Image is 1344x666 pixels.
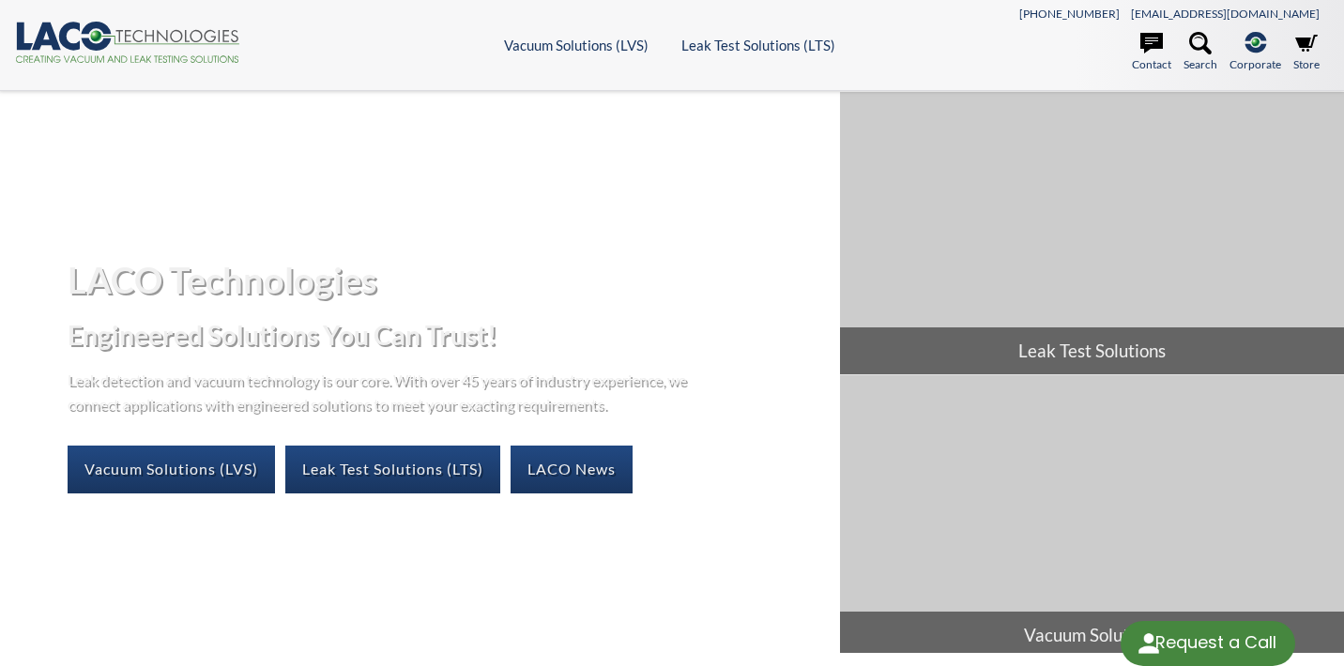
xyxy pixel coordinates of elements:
span: Corporate [1229,55,1281,73]
a: [PHONE_NUMBER] [1019,7,1120,21]
a: Contact [1132,32,1171,73]
p: Leak detection and vacuum technology is our core. With over 45 years of industry experience, we c... [68,368,696,416]
img: round button [1134,628,1164,658]
h1: LACO Technologies [68,257,825,303]
a: LACO News [511,446,633,492]
div: Request a Call [1121,621,1295,666]
a: Store [1293,32,1320,73]
a: Vacuum Solutions (LVS) [504,37,649,53]
span: Vacuum Solutions [840,612,1344,658]
a: Vacuum Solutions [840,375,1344,658]
a: [EMAIL_ADDRESS][DOMAIN_NAME] [1131,7,1320,21]
h2: Engineered Solutions You Can Trust! [68,318,825,353]
a: Leak Test Solutions (LTS) [681,37,835,53]
span: Leak Test Solutions [840,327,1344,374]
a: Leak Test Solutions [840,92,1344,374]
div: Request a Call [1155,621,1276,664]
a: Leak Test Solutions (LTS) [285,446,500,492]
a: Vacuum Solutions (LVS) [68,446,275,492]
a: Search [1184,32,1217,73]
